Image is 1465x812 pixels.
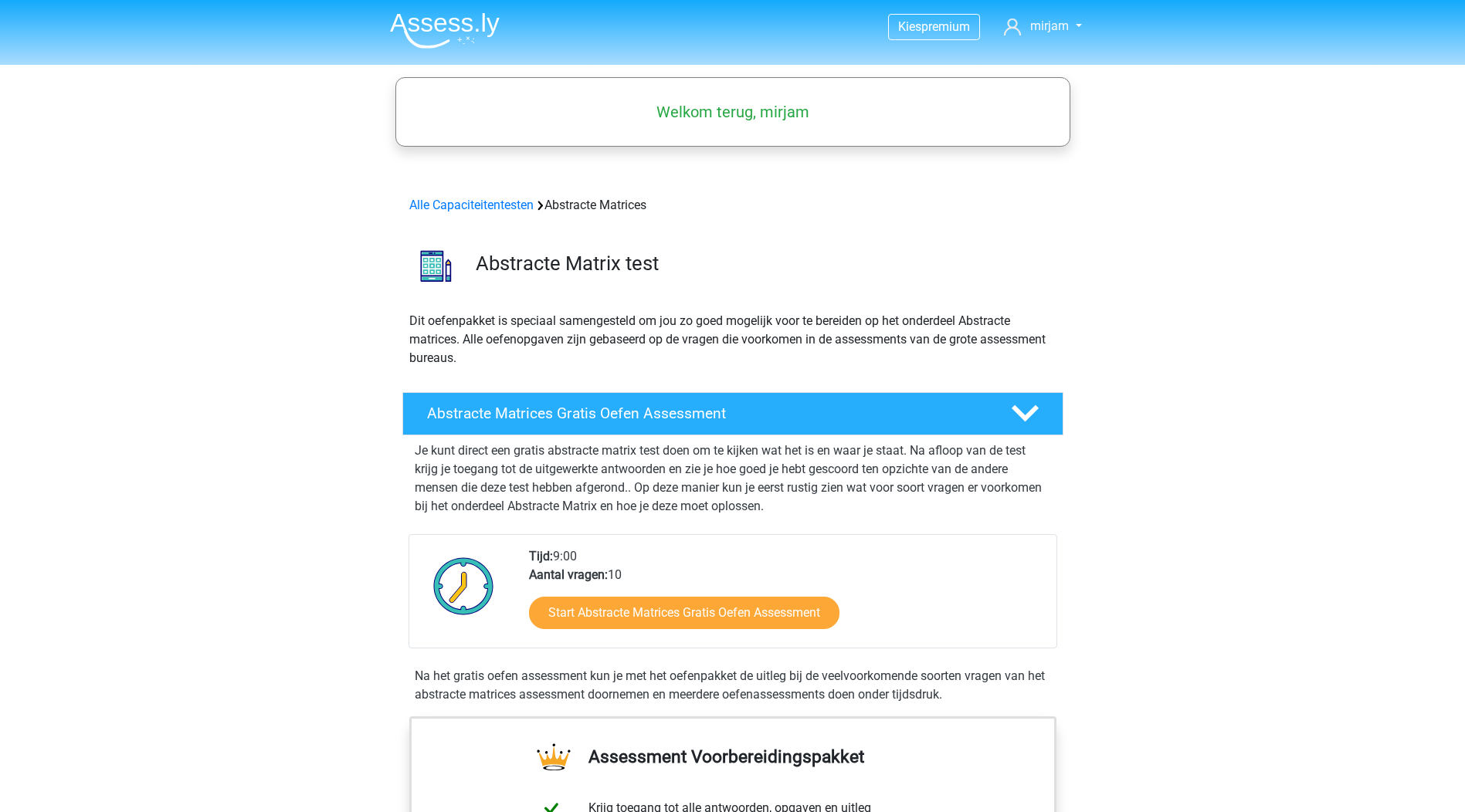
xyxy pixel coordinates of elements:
[889,16,979,37] a: Kiespremium
[517,547,1056,648] div: 9:00 10
[390,12,500,49] img: Assessly
[409,198,534,212] a: Alle Capaciteitentesten
[529,597,839,629] a: Start Abstracte Matrices Gratis Oefen Assessment
[898,19,921,34] span: Kies
[425,547,503,624] img: Klok
[415,442,1051,516] p: Je kunt direct een gratis abstracte matrix test doen om te kijken wat het is en waar je staat. Na...
[1030,19,1069,33] span: mirjam
[921,19,970,34] span: premium
[403,196,1063,215] div: Abstracte Matrices
[529,549,553,563] b: Tijd:
[998,17,1087,36] a: mirjam
[403,103,1063,121] h5: Welkom terug, mirjam
[409,312,1056,367] p: Dit oefenpakket is speciaal samengesteld om jou zo goed mogelijk voor te bereiden op het onderdee...
[403,233,469,299] img: abstracte matrices
[409,667,1057,704] div: Na het gratis oefen assessment kun je met het oefenpakket de uitleg bij de veelvoorkomende soorte...
[427,404,986,422] h4: Abstracte Matrices Gratis Oefen Assessment
[476,252,1051,276] h3: Abstracte Matrix test
[396,392,1070,435] a: Abstracte Matrices Gratis Oefen Assessment
[529,567,608,582] b: Aantal vragen:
